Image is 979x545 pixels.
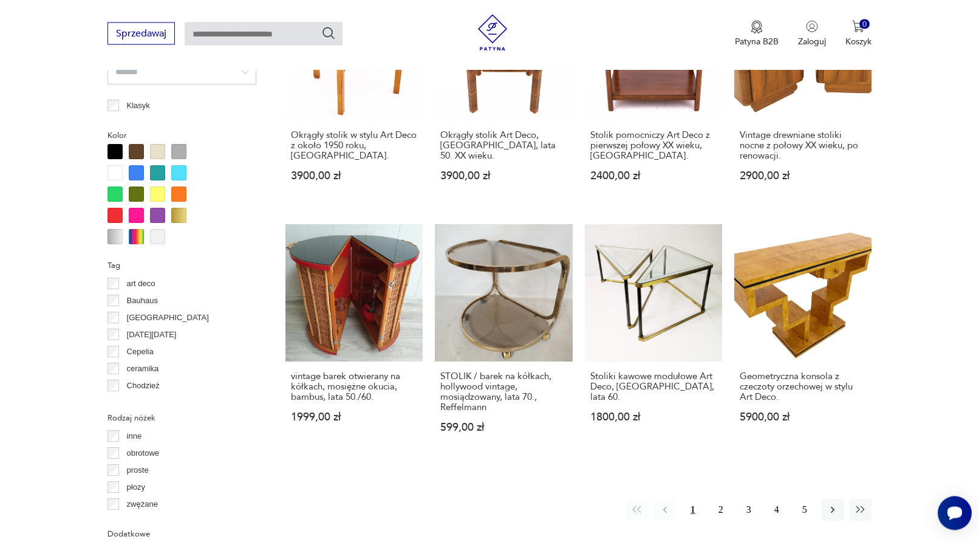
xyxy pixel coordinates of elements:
a: Stoliki kawowe modułowe Art Deco, Niemcy, lata 60.Stoliki kawowe modułowe Art Deco, [GEOGRAPHIC_D... [585,225,722,457]
p: Chodzież [127,380,160,393]
p: Klasyk [127,100,150,113]
button: 4 [766,499,788,521]
button: Szukaj [321,26,336,41]
h3: Vintage drewniane stoliki nocne z połowy XX wieku, po renowacji. [740,131,866,162]
p: Cepelia [127,346,154,359]
h3: vintage barek otwierany na kółkach, mosiężne okucia, bambus, lata 50./60. [291,372,417,403]
img: Ikonka użytkownika [806,21,818,33]
a: Sprzedawaj [107,30,175,39]
button: 3 [738,499,760,521]
p: Kolor [107,129,256,143]
p: Koszyk [845,36,872,47]
img: Patyna - sklep z meblami i dekoracjami vintage [474,15,511,51]
p: Zaloguj [798,36,826,47]
h3: Stolik pomocniczy Art Deco z pierwszej połowy XX wieku, [GEOGRAPHIC_DATA]. [590,131,717,162]
button: 2 [710,499,732,521]
a: vintage barek otwierany na kółkach, mosiężne okucia, bambus, lata 50./60.vintage barek otwierany ... [285,225,423,457]
p: Tag [107,259,256,273]
a: Geometryczna konsola z czeczoty orzechowej w stylu Art Deco.Geometryczna konsola z czeczoty orzec... [734,225,872,457]
h3: Okrągły stolik w stylu Art Deco z około 1950 roku, [GEOGRAPHIC_DATA]. [291,131,417,162]
button: 5 [794,499,816,521]
button: Zaloguj [798,21,826,47]
button: 1 [682,499,704,521]
a: Ikona medaluPatyna B2B [735,21,779,47]
iframe: Smartsupp widget button [938,496,972,530]
h3: Stoliki kawowe modułowe Art Deco, [GEOGRAPHIC_DATA], lata 60. [590,372,717,403]
p: Ćmielów [127,397,157,410]
a: STOLIK / barek na kółkach, hollywood vintage, mosiądzowany, lata 70., ReffelmannSTOLIK / barek na... [435,225,572,457]
p: Dodatkowe [107,528,256,541]
p: inne [127,430,142,444]
p: art deco [127,278,155,291]
div: 0 [859,19,870,30]
p: [GEOGRAPHIC_DATA] [127,312,209,325]
p: 3900,00 zł [440,171,567,182]
p: zwężane [127,498,158,512]
img: Ikona medalu [751,21,763,34]
h3: Geometryczna konsola z czeczoty orzechowej w stylu Art Deco. [740,372,866,403]
p: 599,00 zł [440,423,567,433]
button: 0Koszyk [845,21,872,47]
img: Ikona koszyka [852,21,864,33]
p: [DATE][DATE] [127,329,177,342]
button: Sprzedawaj [107,22,175,45]
p: płozy [127,481,145,495]
p: 5900,00 zł [740,413,866,423]
p: Bauhaus [127,295,158,308]
p: 1999,00 zł [291,413,417,423]
p: obrotowe [127,447,159,461]
p: 2900,00 zł [740,171,866,182]
button: Patyna B2B [735,21,779,47]
p: 3900,00 zł [291,171,417,182]
p: ceramika [127,363,159,376]
p: proste [127,464,149,478]
p: 1800,00 zł [590,413,717,423]
p: 2400,00 zł [590,171,717,182]
h3: STOLIK / barek na kółkach, hollywood vintage, mosiądzowany, lata 70., Reffelmann [440,372,567,413]
p: Rodzaj nóżek [107,412,256,425]
p: Patyna B2B [735,36,779,47]
h3: Okrągły stolik Art Deco, [GEOGRAPHIC_DATA], lata 50. XX wieku. [440,131,567,162]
